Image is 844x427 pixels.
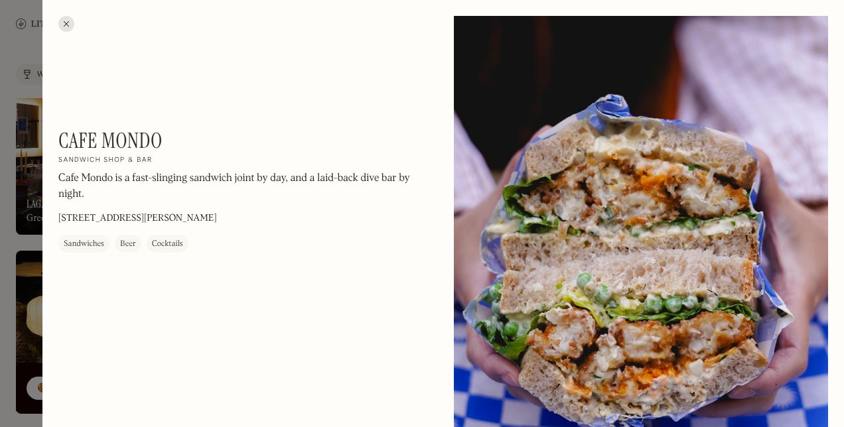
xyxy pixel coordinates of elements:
[58,156,153,166] h2: Sandwich shop & bar
[58,171,417,203] p: Cafe Mondo is a fast-slinging sandwich joint by day, and a laid-back dive bar by night.
[120,238,136,251] div: Beer
[152,238,183,251] div: Cocktails
[58,212,217,226] p: [STREET_ADDRESS][PERSON_NAME]
[64,238,104,251] div: Sandwiches
[58,128,163,153] h1: Cafe Mondo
